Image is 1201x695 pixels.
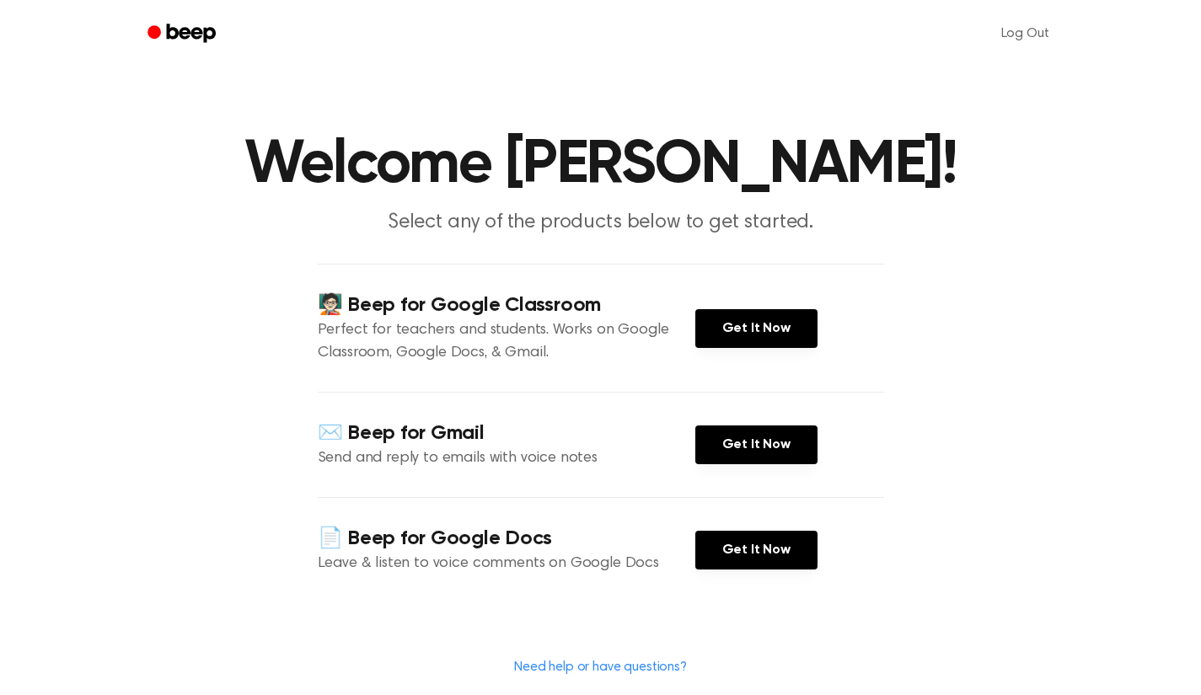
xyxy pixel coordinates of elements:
h1: Welcome [PERSON_NAME]! [169,135,1032,195]
p: Send and reply to emails with voice notes [318,447,695,470]
h4: 📄 Beep for Google Docs [318,525,695,553]
p: Select any of the products below to get started. [277,209,925,237]
p: Perfect for teachers and students. Works on Google Classroom, Google Docs, & Gmail. [318,319,695,365]
p: Leave & listen to voice comments on Google Docs [318,553,695,575]
a: Get It Now [695,309,818,348]
a: Beep [136,18,231,51]
a: Need help or have questions? [514,660,687,674]
h4: 🧑🏻‍🏫 Beep for Google Classroom [318,291,695,319]
a: Get It Now [695,531,818,569]
h4: ✉️ Beep for Gmail [318,420,695,447]
a: Get It Now [695,425,818,464]
a: Log Out [984,13,1066,54]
